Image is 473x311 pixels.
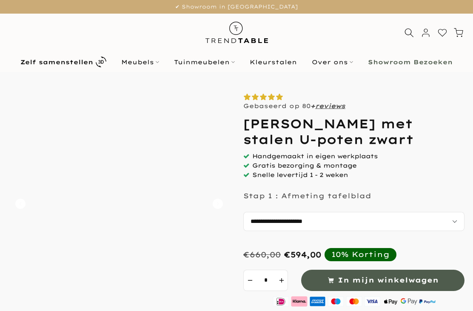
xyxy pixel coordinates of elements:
[275,270,288,291] button: increment
[331,250,390,259] div: 10% Korting
[252,152,378,160] span: Handgemaakt in eigen werkplaats
[15,199,26,209] button: Carousel Back Arrow
[284,250,321,260] div: €594,00
[368,59,453,65] b: Showroom Bezoeken
[114,57,167,67] a: Meubels
[315,102,345,110] a: reviews
[13,54,114,69] a: Zelf samenstellen
[242,57,305,67] a: Kleurstalen
[252,162,356,169] span: Gratis bezorging & montage
[256,270,275,291] input: Quantity
[311,102,315,110] strong: +
[11,2,462,11] p: ✔ Showroom in [GEOGRAPHIC_DATA]
[243,270,256,291] button: decrement
[301,270,464,291] button: In mijn winkelwagen
[243,191,371,200] p: Stap 1 : Afmeting tafelblad
[243,250,281,260] div: €660,00
[338,274,439,286] span: In mijn winkelwagen
[243,102,345,110] p: Gebaseerd op 80
[213,199,223,209] button: Carousel Next Arrow
[1,268,43,310] iframe: toggle-frame
[167,57,242,67] a: Tuinmeubelen
[361,57,460,67] a: Showroom Bezoeken
[305,57,361,67] a: Over ons
[20,59,93,65] b: Zelf samenstellen
[243,116,464,147] h1: [PERSON_NAME] met stalen U-poten zwart
[199,14,274,51] img: trend-table
[243,212,464,231] select: autocomplete="off"
[252,171,348,179] span: Snelle levertijd 1 - 2 weken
